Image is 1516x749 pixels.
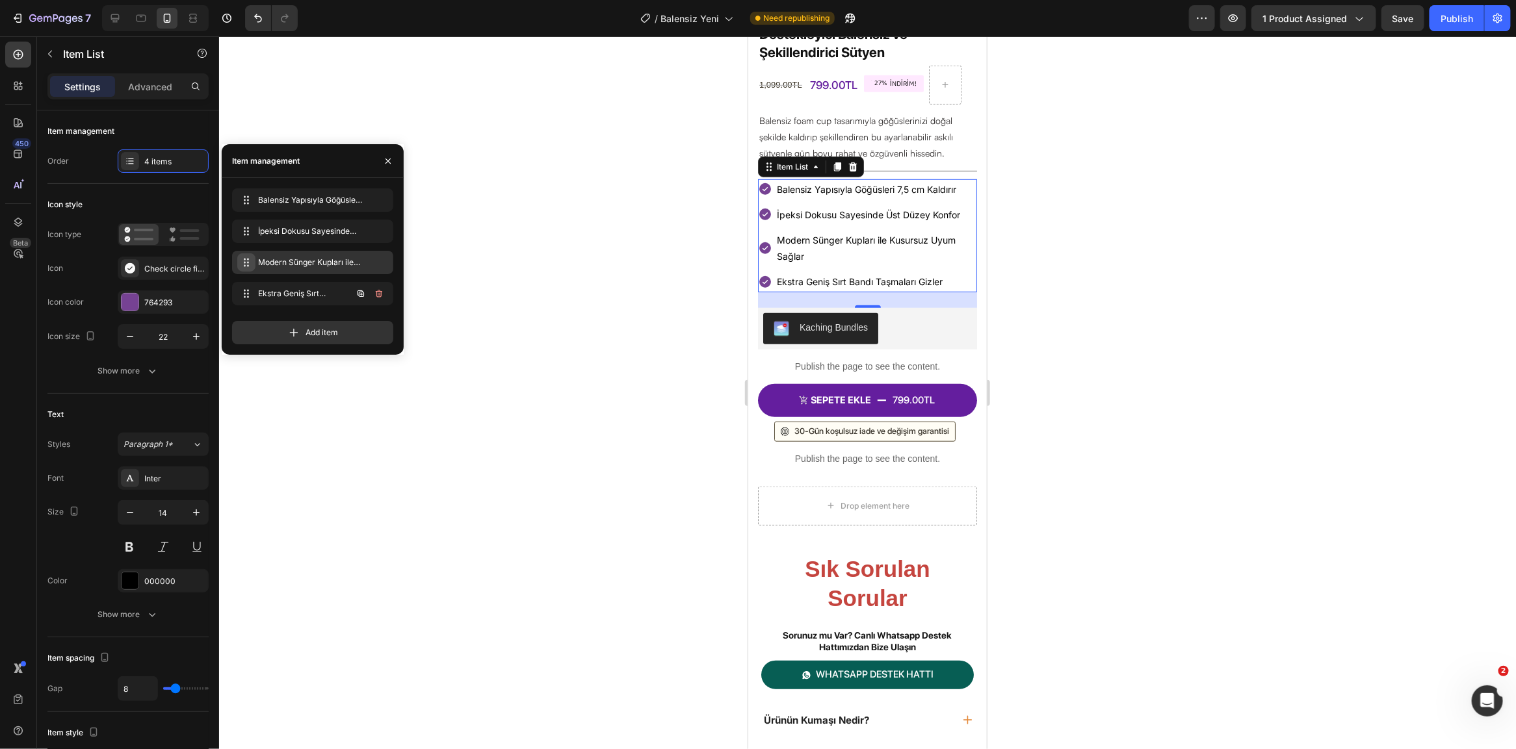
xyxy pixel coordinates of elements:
div: Styles [47,438,70,450]
button: Show more [47,359,209,383]
div: Rich Text Editor. Editing area: main [27,235,229,255]
div: SEPETE EKLE [63,358,124,371]
span: Ekstra Geniş Sırt Bandı Taşmaları Gizler [258,288,332,299]
div: Icon style [47,199,83,210]
img: KachingBundles.png [25,285,41,300]
span: Balensiz Yeni [660,12,719,25]
button: Show more [47,603,209,626]
span: Modern Sünger Kupları ile Kusursuz Uyum Sağlar [258,257,362,268]
span: Save [1392,13,1414,24]
button: 7 [5,5,97,31]
div: Order [47,155,69,167]
span: Ekstra Geniş Sırt Bandı Taşmaları Gizler [29,240,194,251]
div: Item spacing [47,650,112,667]
div: 764293 [144,297,205,309]
div: Item style [47,724,101,742]
p: 30-Gün koşulsuz iade ve değişim garantisi [46,390,201,401]
span: İpeksi Dokusu Sayesinde Üst Düzey Konfor [29,173,212,184]
span: / [655,12,658,25]
button: 1 product assigned [1251,5,1376,31]
iframe: Design area [748,36,987,749]
div: Icon type [47,229,81,240]
p: Advanced [128,80,172,94]
a: Whatsapp destek hattı [13,624,226,653]
div: Check circle filled [144,263,205,275]
div: 4 items [144,156,205,168]
p: Publish the page to see the content. [10,416,229,429]
span: Balensiz Yapısıyla Göğüsleri 7,5 cm Kaldırır [258,194,362,206]
div: Kaching Bundles [51,285,120,298]
div: 1,099.00TL [10,41,55,57]
div: Rich Text Editor. Editing area: main [27,143,229,163]
input: Auto [118,677,157,700]
span: 2 [1498,666,1509,676]
div: Show more [98,364,159,377]
div: 799.00TL [60,40,111,57]
div: 450 [12,138,31,149]
p: Item List [63,46,174,62]
span: Need republishing [763,12,830,24]
button: Publish [1430,5,1484,31]
iframe: Intercom live chat [1472,685,1503,717]
p: Sorunuz mu Var? Canlı Whatsapp Destek Hattımızdan Bize Ulaşın [14,593,224,616]
p: Whatsapp destek hattı [68,632,185,645]
div: Rich Text Editor. Editing area: main [27,194,229,230]
div: Undo/Redo [245,5,298,31]
span: Add item [306,327,338,338]
span: İpeksi Dokusu Sayesinde Üst Düzey Konfor [258,225,362,237]
p: 7 [85,10,91,26]
div: Color [47,575,68,587]
div: Icon size [47,328,98,346]
div: 000000 [144,576,205,587]
div: Publish [1441,12,1473,25]
div: Item List [26,125,62,136]
div: Show more [98,608,159,621]
div: 799.00TL [144,357,189,372]
span: 1 product assigned [1262,12,1347,25]
button: Save [1381,5,1424,31]
button: SEPETE EKLE [10,348,229,381]
div: Icon color [47,296,84,308]
div: Inter [144,473,205,485]
p: Modern Sünger Kupları ile Kusursuz Uyum Sağlar [29,196,227,228]
button: Paragraph 1* [118,433,209,456]
div: Item management [232,155,300,167]
div: Icon [47,262,63,274]
p: Balensiz Yapısıyla Göğüsleri 7,5 cm Kaldırır [29,145,227,161]
div: Size [47,503,82,521]
div: 27% [125,41,140,53]
h2: Sık Sorulan Sorular [13,516,226,578]
p: Ürünün Kumaşı Nedir? [16,678,121,691]
div: Beta [10,238,31,248]
div: Item management [47,125,114,137]
div: Gap [47,683,62,694]
p: Balensiz foam cup tasarımıyla göğüslerinizi doğal şekilde kaldırıp şekillendiren bu ayarlanabilir... [11,76,228,125]
div: Font [47,472,64,484]
span: Paragraph 1* [124,438,173,450]
div: İNDİRİM! [140,41,170,54]
button: Kaching Bundles [15,277,130,308]
div: Rich Text Editor. Editing area: main [27,168,229,188]
p: Settings [64,80,101,94]
div: Text [47,409,64,420]
button: <p>30-Gün koşulsuz iade ve değişim garantisi</p> [26,385,207,405]
div: Drop element here [93,464,162,475]
p: Publish the page to see the content. [10,324,229,337]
